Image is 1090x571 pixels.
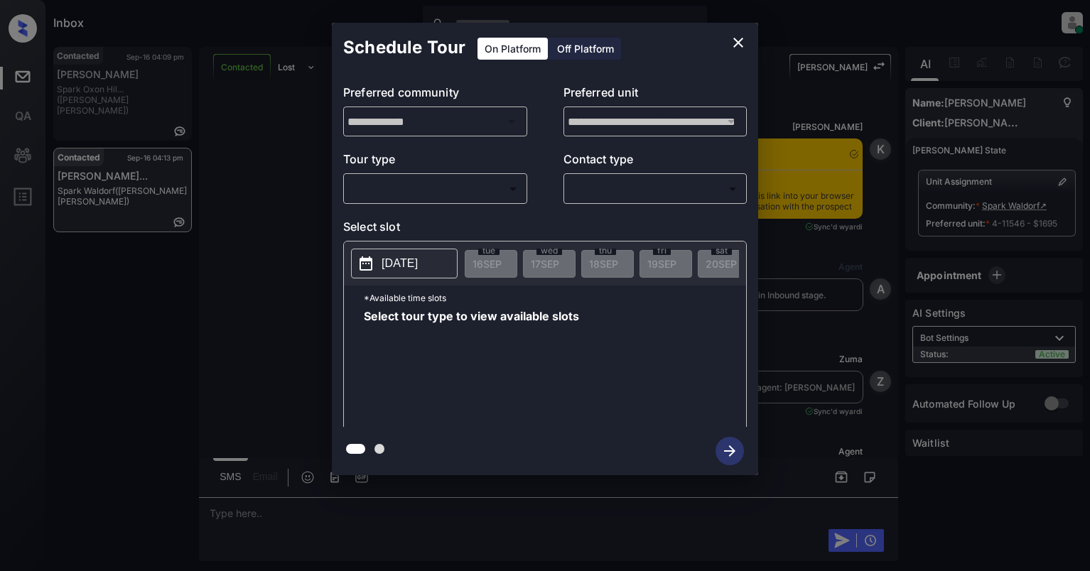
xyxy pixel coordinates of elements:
button: [DATE] [351,249,458,278]
p: Contact type [563,151,748,173]
p: Preferred unit [563,84,748,107]
div: On Platform [477,38,548,60]
p: Tour type [343,151,527,173]
span: Select tour type to view available slots [364,310,579,424]
p: *Available time slots [364,285,746,310]
button: close [724,28,752,57]
p: Preferred community [343,84,527,107]
p: Select slot [343,218,747,241]
p: [DATE] [382,255,418,272]
div: Off Platform [550,38,621,60]
h2: Schedule Tour [332,23,477,72]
